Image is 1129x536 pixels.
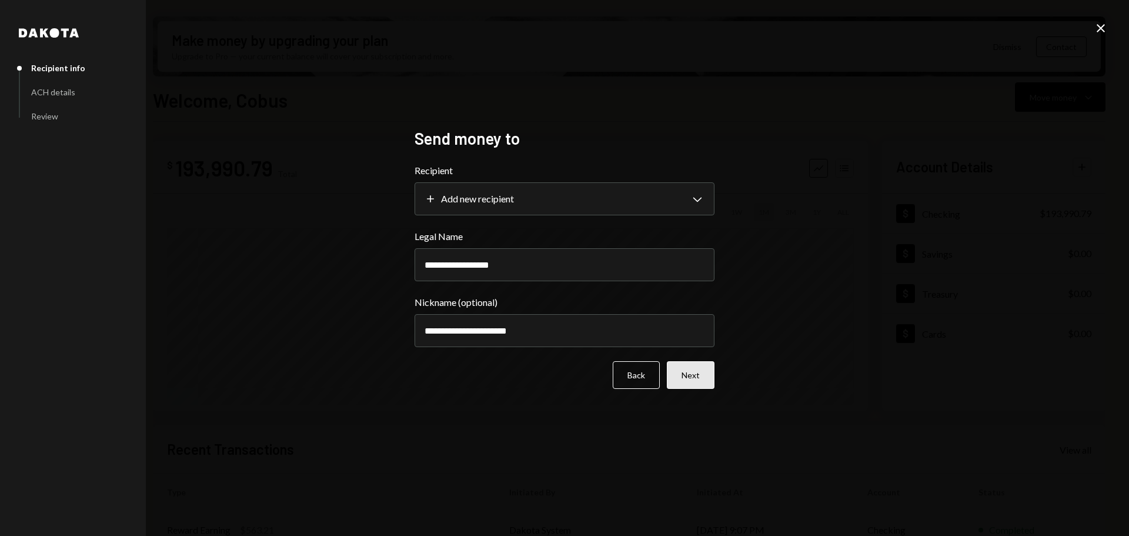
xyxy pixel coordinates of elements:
button: Recipient [415,182,714,215]
button: Back [613,361,660,389]
label: Legal Name [415,229,714,244]
h2: Send money to [415,127,714,150]
div: Review [31,111,58,121]
label: Nickname (optional) [415,295,714,309]
div: Recipient info [31,63,85,73]
button: Next [667,361,714,389]
label: Recipient [415,164,714,178]
div: ACH details [31,87,75,97]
